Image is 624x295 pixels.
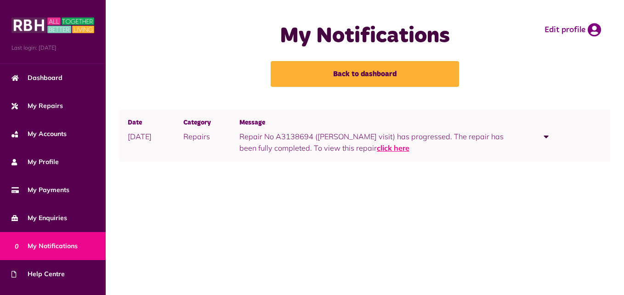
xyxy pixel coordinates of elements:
[11,16,94,34] img: MyRBH
[183,131,239,142] p: Repairs
[11,73,62,83] span: Dashboard
[244,23,485,50] h1: My Notifications
[11,213,67,223] span: My Enquiries
[239,131,518,153] p: Repair No A3138694 ([PERSON_NAME] visit) has progressed. The repair has been fully completed. To ...
[377,143,409,153] a: click here
[11,157,59,167] span: My Profile
[128,118,183,128] span: Date
[271,61,459,87] a: Back to dashboard
[183,118,239,128] span: Category
[11,241,78,251] span: My Notifications
[11,129,67,139] span: My Accounts
[11,269,65,279] span: Help Centre
[11,185,69,195] span: My Payments
[545,23,601,37] a: Edit profile
[11,101,63,111] span: My Repairs
[11,44,94,52] span: Last login: [DATE]
[128,131,183,142] p: [DATE]
[11,241,22,251] span: 0
[239,118,518,128] span: Message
